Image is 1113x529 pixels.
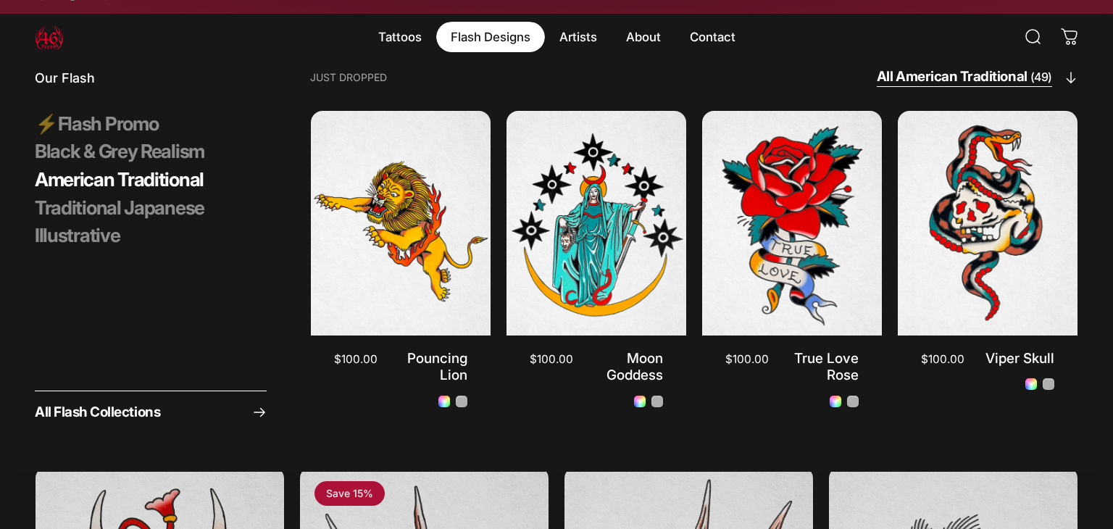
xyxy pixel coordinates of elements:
img: Pouncing Lion [311,111,491,336]
a: All American Traditional(49) [877,68,1078,87]
span: All Flash Collections [35,406,160,420]
a: 0 items [1054,21,1085,53]
span: All American Traditional [877,68,1052,87]
img: Viper Skull [898,111,1077,336]
a: Pouncing Lion - Black and Grey [456,396,467,407]
nav: Primary [364,22,750,52]
summary: Artists [545,22,612,52]
a: Viper Skull - Colour [1025,378,1037,390]
summary: About [612,22,675,52]
a: All Flash Collections [35,391,267,431]
a: True Love Rose - Black and Grey [847,396,859,407]
span: $100.00 [725,354,769,365]
img: Moon Goddess [507,111,686,336]
span: $100.00 [921,354,964,365]
img: True Love Rose [702,111,882,336]
span: ⚡️Flash Promo [35,112,158,136]
a: True Love Rose - Colour [830,396,841,407]
a: Moon Goddess - Colour [634,396,646,407]
span: $100.00 [530,354,573,365]
span: Traditional Japanese [35,196,204,220]
span: (49) [1030,68,1052,87]
a: Pouncing Lion - Colour [438,396,450,407]
a: Viper Skull - Black and Grey [1043,378,1054,390]
summary: Flash Designs [436,22,545,52]
span: Black & Grey Realism [35,140,204,164]
a: True Love Rose [794,350,859,384]
p: Just Dropped [310,72,387,83]
p: Our Flash [35,68,267,89]
span: Illustrative [35,224,120,248]
summary: Tattoos [364,22,436,52]
a: Viper Skull [985,350,1054,367]
a: Contact [675,22,750,52]
a: Pouncing Lion [407,350,467,384]
span: $100.00 [334,354,378,365]
a: Moon Goddess - Black and Grey [651,396,663,407]
a: Moon Goddess [606,350,663,384]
